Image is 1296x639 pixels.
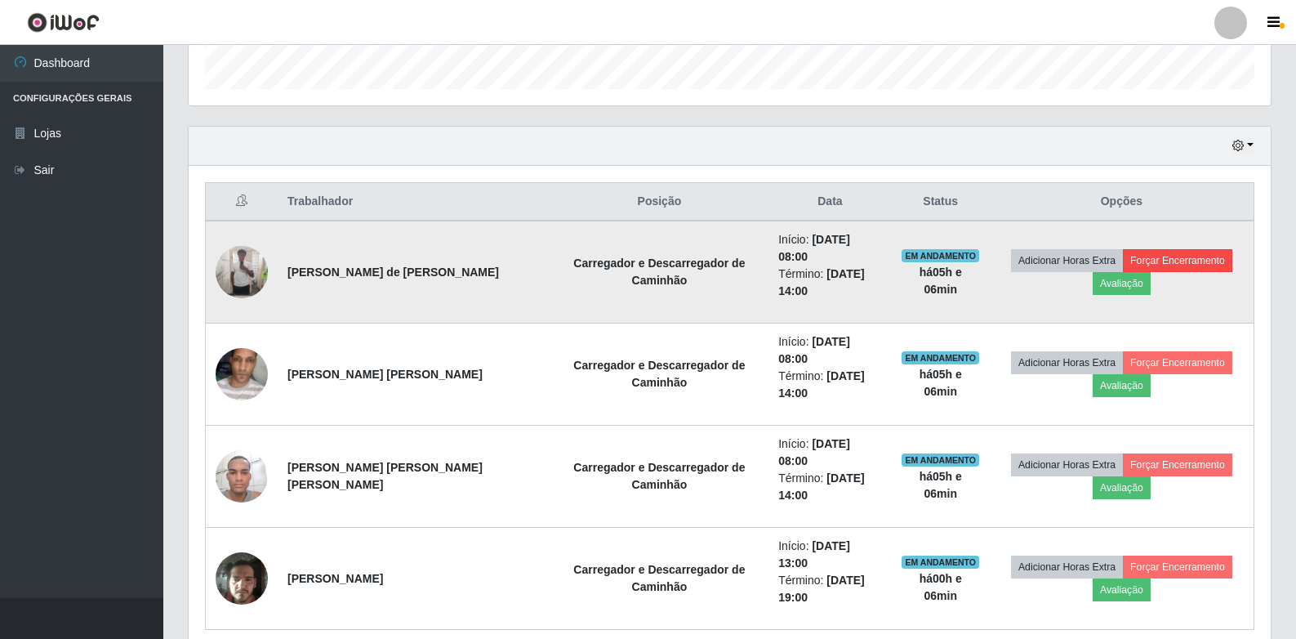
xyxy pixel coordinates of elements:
th: Status [892,183,990,221]
button: Forçar Encerramento [1123,351,1232,374]
img: CoreUI Logo [27,12,100,33]
span: EM ANDAMENTO [902,249,979,262]
time: [DATE] 13:00 [778,539,850,570]
button: Avaliação [1093,579,1151,601]
button: Forçar Encerramento [1123,454,1232,476]
button: Avaliação [1093,476,1151,499]
strong: Carregador e Descarregador de Caminhão [573,257,745,287]
li: Término: [778,266,881,300]
strong: Carregador e Descarregador de Caminhão [573,461,745,491]
button: Adicionar Horas Extra [1011,249,1123,272]
img: 1751312410869.jpeg [216,543,268,614]
th: Trabalhador [278,183,550,221]
li: Término: [778,470,881,504]
th: Data [768,183,891,221]
li: Início: [778,538,881,572]
time: [DATE] 08:00 [778,233,850,263]
strong: [PERSON_NAME] [PERSON_NAME] [PERSON_NAME] [287,461,483,491]
button: Avaliação [1093,272,1151,295]
li: Início: [778,436,881,470]
button: Forçar Encerramento [1123,556,1232,579]
img: 1749255335293.jpeg [216,332,268,417]
strong: há 05 h e 06 min [920,470,962,500]
button: Adicionar Horas Extra [1011,556,1123,579]
strong: Carregador e Descarregador de Caminhão [573,359,745,389]
button: Forçar Encerramento [1123,249,1232,272]
li: Término: [778,368,881,402]
span: EM ANDAMENTO [902,556,979,569]
button: Adicionar Horas Extra [1011,351,1123,374]
strong: [PERSON_NAME] de [PERSON_NAME] [287,266,499,279]
th: Posição [550,183,769,221]
li: Início: [778,333,881,368]
strong: há 05 h e 06 min [920,266,962,296]
time: [DATE] 08:00 [778,437,850,467]
strong: [PERSON_NAME] [287,572,383,585]
button: Avaliação [1093,374,1151,397]
strong: há 00 h e 06 min [920,572,962,602]
span: EM ANDAMENTO [902,454,979,467]
strong: há 05 h e 06 min [920,368,962,398]
strong: Carregador e Descarregador de Caminhão [573,563,745,593]
strong: [PERSON_NAME] [PERSON_NAME] [287,368,483,381]
img: 1750531114428.jpeg [216,442,268,512]
button: Adicionar Horas Extra [1011,454,1123,476]
span: EM ANDAMENTO [902,351,979,364]
li: Início: [778,231,881,266]
img: 1746814061107.jpeg [216,246,268,298]
th: Opções [990,183,1254,221]
time: [DATE] 08:00 [778,335,850,365]
li: Término: [778,572,881,606]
